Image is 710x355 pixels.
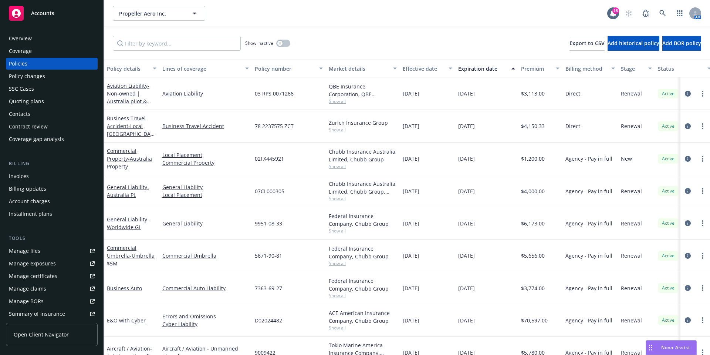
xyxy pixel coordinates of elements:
a: Business Travel Accident [162,122,249,130]
a: Commercial Umbrella [162,252,249,259]
a: Commercial Umbrella [107,244,155,267]
div: Market details [329,65,389,73]
div: Policies [9,58,27,70]
a: circleInformation [683,219,692,228]
span: Show inactive [245,40,273,46]
div: Federal Insurance Company, Chubb Group [329,245,397,260]
button: Export to CSV [569,36,605,51]
div: Contract review [9,121,48,133]
span: Show all [329,228,397,234]
button: Effective date [400,60,455,77]
a: Business Auto [107,285,142,292]
div: Overview [9,33,32,44]
span: Agency - Pay in full [565,284,612,292]
a: E&O with Cyber [107,317,146,324]
span: Active [661,155,676,162]
span: [DATE] [458,155,475,163]
button: Nova Assist [646,340,697,355]
button: Policy details [104,60,159,77]
div: Invoices [9,170,29,182]
button: Billing method [562,60,618,77]
span: New [621,155,632,163]
span: Agency - Pay in full [565,252,612,259]
div: QBE Insurance Corporation, QBE Insurance Group [329,83,397,98]
a: more [698,251,707,260]
span: Show all [329,195,397,202]
div: Billing method [565,65,607,73]
span: Agency - Pay in full [565,220,612,227]
div: Effective date [403,65,444,73]
span: Export to CSV [569,40,605,47]
a: Overview [6,33,98,44]
a: circleInformation [683,284,692,292]
span: D02024482 [255,317,282,324]
a: Contract review [6,121,98,133]
a: Accounts [6,3,98,24]
span: 07CL000305 [255,187,284,195]
div: Chubb Insurance Australia Limited, Chubb Group [329,148,397,163]
span: [DATE] [458,187,475,195]
div: Chubb Insurance Australia Limited, Chubb Group, Chubb Group (International) [329,180,397,195]
span: [DATE] [403,187,419,195]
span: Active [661,188,676,194]
a: General Liability [107,184,149,198]
span: Renewal [621,252,642,259]
button: Lines of coverage [159,60,252,77]
a: Manage claims [6,283,98,295]
span: Agency - Pay in full [565,155,612,163]
a: SSC Cases [6,83,98,95]
span: Show all [329,98,397,104]
a: Manage exposures [6,258,98,269]
a: General Liability [162,220,249,227]
span: [DATE] [458,90,475,97]
span: $6,173.00 [521,220,545,227]
a: Billing updates [6,183,98,195]
span: Active [661,285,676,291]
a: Business Travel Accident [107,115,153,145]
span: $3,113.00 [521,90,545,97]
a: Contacts [6,108,98,120]
div: Manage exposures [9,258,56,269]
span: Open Client Navigator [14,331,69,338]
button: Expiration date [455,60,518,77]
span: Renewal [621,90,642,97]
div: Lines of coverage [162,65,241,73]
span: - Local [GEOGRAPHIC_DATA] [107,123,155,145]
span: $4,150.33 [521,122,545,130]
div: Status [658,65,703,73]
a: Coverage gap analysis [6,133,98,145]
span: Active [661,123,676,130]
span: Renewal [621,284,642,292]
button: Add historical policy [608,36,659,51]
div: Policy changes [9,70,45,82]
div: Policy number [255,65,315,73]
div: Federal Insurance Company, Chubb Group [329,277,397,292]
span: Active [661,220,676,227]
span: 7363-69-27 [255,284,282,292]
div: Summary of insurance [9,308,65,320]
div: Quoting plans [9,96,44,107]
span: [DATE] [458,317,475,324]
a: Policy changes [6,70,98,82]
button: Propeller Aero Inc. [113,6,205,21]
a: more [698,219,707,228]
span: - Umbrella $5M [107,252,155,267]
a: Policies [6,58,98,70]
a: Switch app [672,6,687,21]
div: Account charges [9,195,50,207]
div: Manage claims [9,283,46,295]
span: - Australia Property [107,155,152,170]
a: Manage files [6,245,98,257]
a: Installment plans [6,208,98,220]
div: Expiration date [458,65,507,73]
a: more [698,187,707,195]
span: Active [661,317,676,324]
span: [DATE] [403,155,419,163]
a: Commercial Auto Liability [162,284,249,292]
button: Add BOR policy [662,36,701,51]
span: Direct [565,90,580,97]
span: Renewal [621,220,642,227]
span: 9951-08-33 [255,220,282,227]
a: Quoting plans [6,96,98,107]
div: Premium [521,65,551,73]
